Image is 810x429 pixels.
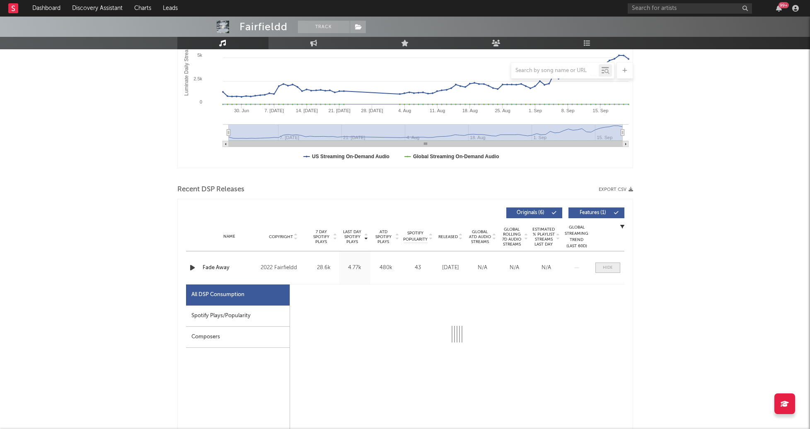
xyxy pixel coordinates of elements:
text: 21. [DATE] [328,108,350,113]
button: Features(1) [568,207,624,218]
svg: Luminate Daily Consumption [178,2,633,168]
text: 25. Aug [495,108,510,113]
span: Global ATD Audio Streams [469,229,491,244]
span: Spotify Popularity [403,230,428,243]
text: 15. Sep [592,108,608,113]
input: Search for artists [628,3,752,14]
text: Global Streaming On-Demand Audio [413,154,499,159]
div: 28.6k [310,264,337,272]
span: Released [438,234,458,239]
div: N/A [501,264,528,272]
input: Search by song name or URL [511,67,599,74]
text: 5k [197,53,202,58]
span: Copyright [269,234,293,239]
text: Luminate Daily Streams [184,43,189,96]
div: 2022 Fairfieldd [261,263,306,273]
div: 480k [372,264,399,272]
span: Features ( 1 ) [574,210,612,215]
div: N/A [469,264,496,272]
span: Global Rolling 7D Audio Streams [501,227,523,247]
div: 43 [404,264,433,272]
span: Last Day Spotify Plays [341,229,363,244]
text: 28. [DATE] [361,108,383,113]
text: US Streaming On-Demand Audio [312,154,389,159]
div: All DSP Consumption [191,290,244,300]
button: Export CSV [599,187,633,192]
div: Name [203,234,257,240]
div: Composers [186,327,290,348]
text: 8. Sep [561,108,574,113]
text: 7. [DATE] [264,108,284,113]
div: 4.77k [341,264,368,272]
text: 11. Aug [429,108,445,113]
text: 18. Aug [462,108,477,113]
button: Originals(6) [506,207,562,218]
div: N/A [532,264,560,272]
div: Global Streaming Trend (Last 60D) [564,224,589,249]
text: 4. Aug [398,108,411,113]
button: 99+ [776,5,782,12]
text: 30. Jun [234,108,249,113]
div: All DSP Consumption [186,284,290,306]
span: ATD Spotify Plays [372,229,394,244]
span: 7 Day Spotify Plays [310,229,332,244]
div: 99 + [779,2,789,8]
span: Estimated % Playlist Streams Last Day [532,227,555,247]
text: 2.5k [193,76,202,81]
div: Fairfieldd [239,21,288,33]
text: 14. [DATE] [296,108,318,113]
div: Spotify Plays/Popularity [186,306,290,327]
span: Originals ( 6 ) [512,210,550,215]
div: [DATE] [437,264,464,272]
button: Track [298,21,350,33]
a: Fade Away [203,264,257,272]
text: 0 [199,99,202,104]
span: Recent DSP Releases [177,185,244,195]
text: 1. Sep [529,108,542,113]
